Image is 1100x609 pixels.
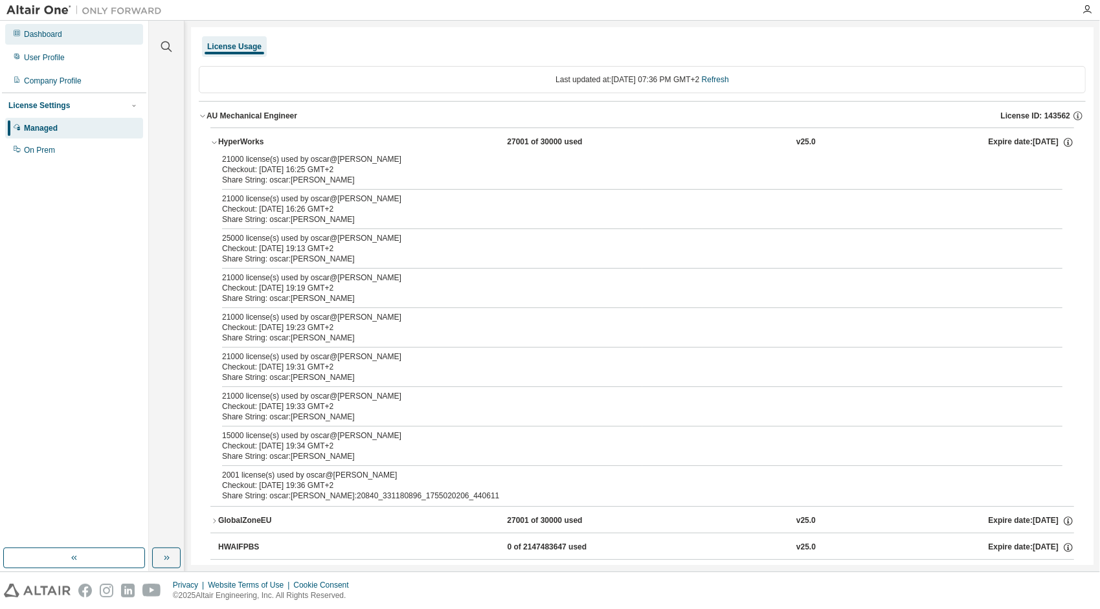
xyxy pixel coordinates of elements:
[210,128,1074,157] button: HyperWorks27001 of 30000 usedv25.0Expire date:[DATE]
[796,542,816,553] div: v25.0
[121,584,135,597] img: linkedin.svg
[222,412,1031,422] div: Share String: oscar:[PERSON_NAME]
[222,401,1031,412] div: Checkout: [DATE] 19:33 GMT+2
[222,480,1031,491] div: Checkout: [DATE] 19:36 GMT+2
[24,29,62,39] div: Dashboard
[222,164,1031,175] div: Checkout: [DATE] 16:25 GMT+2
[207,41,262,52] div: License Usage
[796,137,816,148] div: v25.0
[702,75,729,84] a: Refresh
[199,66,1086,93] div: Last updated at: [DATE] 07:36 PM GMT+2
[207,111,297,121] div: AU Mechanical Engineer
[222,214,1031,225] div: Share String: oscar:[PERSON_NAME]
[142,584,161,597] img: youtube.svg
[222,391,1031,401] div: 21000 license(s) used by oscar@[PERSON_NAME]
[218,137,335,148] div: HyperWorks
[24,52,65,63] div: User Profile
[222,362,1031,372] div: Checkout: [DATE] 19:31 GMT+2
[24,76,82,86] div: Company Profile
[796,515,816,527] div: v25.0
[24,123,58,133] div: Managed
[989,515,1074,527] div: Expire date: [DATE]
[222,322,1031,333] div: Checkout: [DATE] 19:23 GMT+2
[222,441,1031,451] div: Checkout: [DATE] 19:34 GMT+2
[507,515,623,527] div: 27001 of 30000 used
[78,584,92,597] img: facebook.svg
[293,580,356,590] div: Cookie Consent
[222,491,1031,501] div: Share String: oscar:[PERSON_NAME]:20840_331180896_1755020206_440611
[218,533,1074,562] button: HWAIFPBS0 of 2147483647 usedv25.0Expire date:[DATE]
[222,243,1031,254] div: Checkout: [DATE] 19:13 GMT+2
[222,154,1031,164] div: 21000 license(s) used by oscar@[PERSON_NAME]
[222,175,1031,185] div: Share String: oscar:[PERSON_NAME]
[100,584,113,597] img: instagram.svg
[989,137,1074,148] div: Expire date: [DATE]
[222,194,1031,204] div: 21000 license(s) used by oscar@[PERSON_NAME]
[4,584,71,597] img: altair_logo.svg
[222,451,1031,461] div: Share String: oscar:[PERSON_NAME]
[222,312,1031,322] div: 21000 license(s) used by oscar@[PERSON_NAME]
[222,254,1031,264] div: Share String: oscar:[PERSON_NAME]
[218,515,335,527] div: GlobalZoneEU
[507,542,623,553] div: 0 of 2147483647 used
[222,233,1031,243] div: 25000 license(s) used by oscar@[PERSON_NAME]
[222,293,1031,304] div: Share String: oscar:[PERSON_NAME]
[218,560,1074,588] button: HWAMDCPrivateAuthoring0 of 2147483647 usedv25.0Expire date:[DATE]
[8,100,70,111] div: License Settings
[24,145,55,155] div: On Prem
[222,470,1031,480] div: 2001 license(s) used by oscar@[PERSON_NAME]
[222,430,1031,441] div: 15000 license(s) used by oscar@[PERSON_NAME]
[222,283,1031,293] div: Checkout: [DATE] 19:19 GMT+2
[222,333,1031,343] div: Share String: oscar:[PERSON_NAME]
[988,542,1073,553] div: Expire date: [DATE]
[222,372,1031,382] div: Share String: oscar:[PERSON_NAME]
[222,351,1031,362] div: 21000 license(s) used by oscar@[PERSON_NAME]
[208,580,293,590] div: Website Terms of Use
[173,580,208,590] div: Privacy
[222,204,1031,214] div: Checkout: [DATE] 16:26 GMT+2
[507,137,623,148] div: 27001 of 30000 used
[199,102,1086,130] button: AU Mechanical EngineerLicense ID: 143562
[222,272,1031,283] div: 21000 license(s) used by oscar@[PERSON_NAME]
[1001,111,1070,121] span: License ID: 143562
[6,4,168,17] img: Altair One
[173,590,357,601] p: © 2025 Altair Engineering, Inc. All Rights Reserved.
[210,507,1074,535] button: GlobalZoneEU27001 of 30000 usedv25.0Expire date:[DATE]
[218,542,335,553] div: HWAIFPBS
